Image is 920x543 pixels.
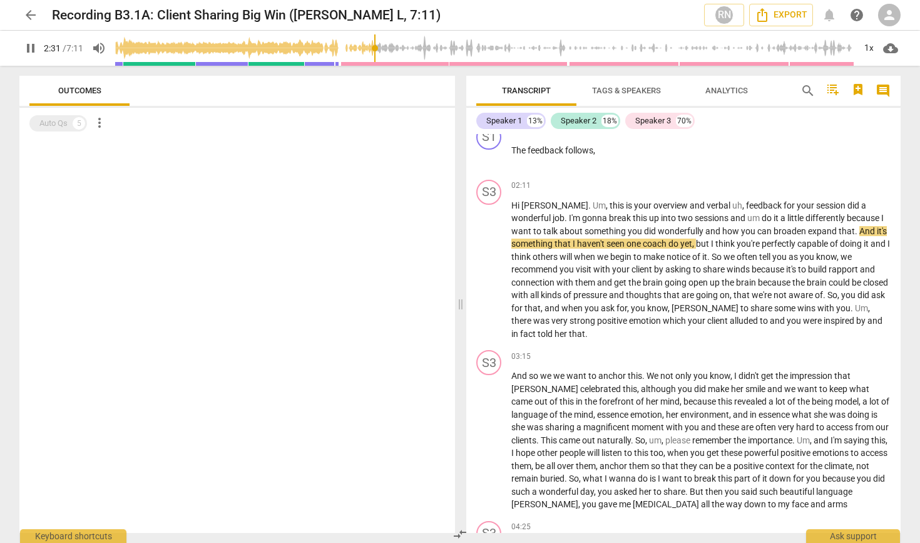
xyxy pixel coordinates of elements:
span: make [643,252,667,262]
span: I [711,239,715,249]
span: that [733,290,752,300]
span: And [511,371,529,381]
div: 70% [676,115,693,127]
span: for [616,303,627,313]
span: and [609,290,626,300]
span: of [830,239,840,249]
span: search [800,83,815,98]
button: Show/Hide comments [873,81,893,101]
span: I [734,371,739,381]
span: wins [797,303,817,313]
span: / 7:11 [63,43,83,53]
span: and [730,213,747,223]
span: up [710,277,722,287]
span: on [720,290,730,300]
span: verbal [707,200,732,210]
span: 02:11 [511,180,531,191]
button: Play [19,37,42,59]
span: , [837,290,841,300]
span: the [628,277,643,287]
span: by [856,316,867,326]
span: for [511,303,524,313]
span: this [610,200,626,210]
span: gonna [582,213,609,223]
span: , [593,145,595,155]
span: thoughts [626,290,663,300]
span: it's [877,226,887,236]
span: tell [759,252,772,262]
span: out [534,396,549,406]
span: know [816,252,837,262]
button: Volume [88,37,110,59]
span: . [642,371,647,381]
span: in [511,329,520,339]
span: did [857,290,871,300]
span: your [688,316,707,326]
span: something [585,226,628,236]
span: want [511,226,533,236]
span: know [710,371,730,381]
span: . [851,303,855,313]
div: 13% [527,115,544,127]
span: this [623,384,637,394]
span: for [784,200,797,210]
span: did [694,384,708,394]
span: closed [863,277,888,287]
span: that [569,329,585,339]
span: but [696,239,711,249]
span: you [800,252,816,262]
span: I [573,239,577,249]
span: there [511,316,533,326]
span: of [549,396,560,406]
span: your [634,200,653,210]
span: pause [23,41,38,56]
span: [PERSON_NAME] [521,200,588,210]
span: , [730,290,733,300]
span: The [511,145,528,155]
span: her [646,396,660,406]
span: we're [752,290,774,300]
span: share [703,264,727,274]
span: anchor [598,371,628,381]
span: about [560,226,585,236]
span: two [678,213,695,223]
span: of [692,252,702,262]
span: you [560,264,576,274]
span: winds [727,264,752,274]
span: impression [790,371,834,381]
span: which [663,316,688,326]
span: ask [871,290,885,300]
div: Ask support [806,529,900,543]
span: her [731,384,745,394]
span: differently [805,213,847,223]
span: mind [660,396,680,406]
span: compare_arrows [452,527,468,542]
span: you [585,303,601,313]
span: Filler word [747,213,762,223]
span: . [707,252,712,262]
span: the [722,277,736,287]
span: talk [543,226,560,236]
span: Export [755,8,807,23]
span: told [538,329,555,339]
div: RN [715,6,733,24]
span: it [774,213,780,223]
span: with [511,290,530,300]
span: that [839,226,855,236]
div: Speaker 3 [635,115,671,127]
span: to [633,252,643,262]
span: very [551,316,570,326]
span: to [588,371,598,381]
span: was [533,316,551,326]
span: perfectly [762,239,797,249]
span: , [606,200,610,210]
span: wonderful [511,213,553,223]
span: doing [840,239,864,249]
a: Help [846,4,868,26]
span: others [533,252,560,262]
span: do [762,213,774,223]
span: Transcript [502,86,551,95]
span: I [881,213,884,223]
span: break [609,213,633,223]
span: and [705,226,722,236]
